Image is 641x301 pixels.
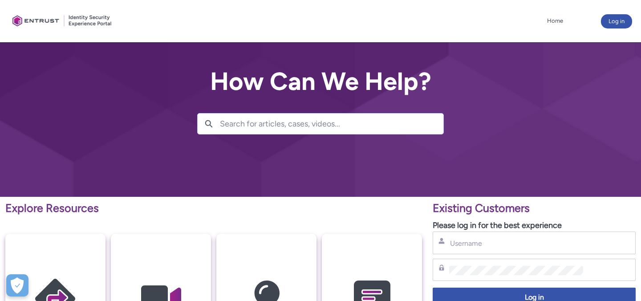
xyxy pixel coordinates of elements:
p: Existing Customers [433,200,636,217]
div: Cookie Preferences [6,274,28,297]
input: Search for articles, cases, videos... [220,114,443,134]
button: Open Preferences [6,274,28,297]
h2: How Can We Help? [197,68,444,95]
p: Explore Resources [5,200,422,217]
button: Search [198,114,220,134]
p: Please log in for the best experience [433,220,636,232]
button: Log in [601,14,632,28]
a: Home [545,14,565,28]
input: Username [449,239,583,248]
